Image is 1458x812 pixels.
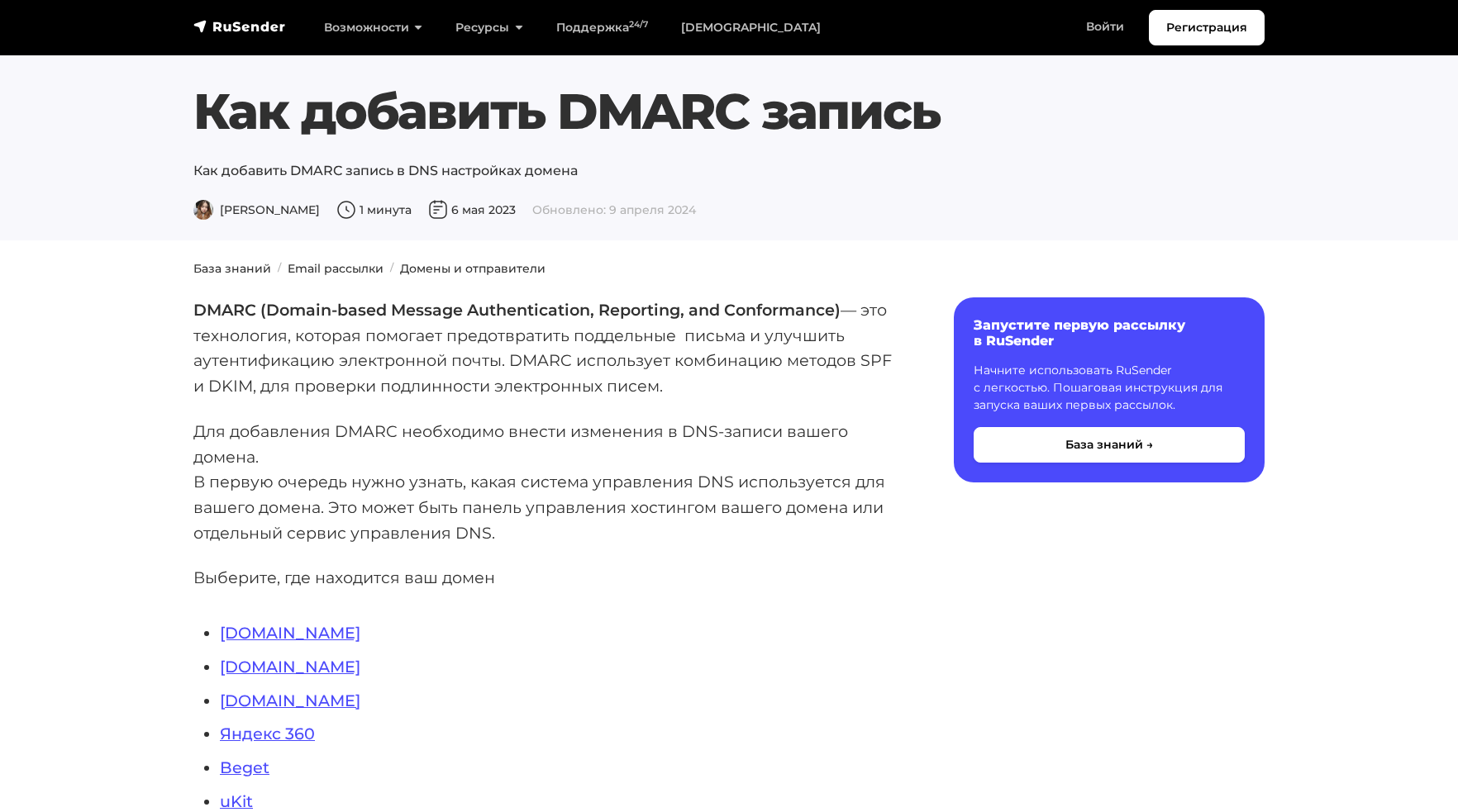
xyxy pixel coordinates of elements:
[974,427,1245,463] button: База знаний →
[193,82,1265,141] h1: Как добавить DMARC запись
[220,657,360,677] a: [DOMAIN_NAME]
[439,11,539,45] a: Ресурсы
[1070,10,1141,44] a: Войти
[288,261,384,276] a: Email рассылки
[193,261,271,276] a: База знаний
[428,202,516,217] span: 6 мая 2023
[336,202,412,217] span: 1 минута
[193,297,901,399] p: — это технология, которая помогает предотвратить поддельные письма и улучшить аутентификацию элек...
[193,300,841,320] strong: DMARC (Domain-based Message Authentication, Reporting, and Conformance)
[193,565,901,591] p: Выберите, где находится ваш домен
[193,18,286,35] img: RuSender
[220,757,269,777] a: Beget
[220,691,360,710] a: [DOMAIN_NAME]
[193,419,901,546] p: Для добавления DMARC необходимо внести изменения в DNS-записи вашего домена. В первую очередь нуж...
[307,11,439,45] a: Возможности
[220,724,315,743] a: Яндекс 360
[336,200,356,220] img: Время чтения
[220,791,253,811] a: uKit
[193,161,1265,181] p: Как добавить DMARC запись в DNS настройках домена
[540,11,665,45] a: Поддержка24/7
[193,202,320,217] span: [PERSON_NAME]
[629,19,648,30] sup: 24/7
[220,623,360,643] a: [DOMAIN_NAME]
[532,202,696,217] span: Обновлено: 9 апреля 2024
[954,297,1265,482] a: Запустите первую рассылку в RuSender Начните использовать RuSender с легкостью. Пошаговая инструк...
[400,261,546,276] a: Домены и отправители
[1149,10,1265,45] a: Регистрация
[974,317,1245,349] h6: Запустите первую рассылку в RuSender
[665,11,837,45] a: [DEMOGRAPHIC_DATA]
[183,260,1275,278] nav: breadcrumb
[428,200,448,220] img: Дата публикации
[974,362,1245,414] p: Начните использовать RuSender с легкостью. Пошаговая инструкция для запуска ваших первых рассылок.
